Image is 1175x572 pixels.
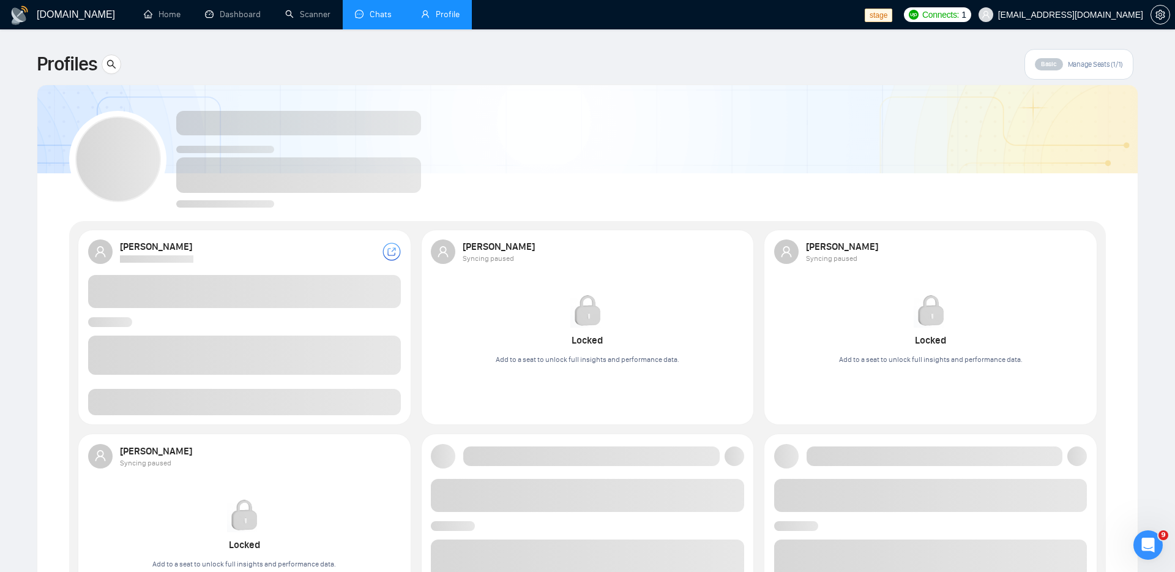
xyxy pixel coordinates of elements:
[1133,530,1163,560] iframe: Intercom live chat
[463,254,514,263] span: Syncing paused
[229,539,260,551] strong: Locked
[144,9,181,20] a: homeHome
[152,560,336,568] span: Add to a seat to unlock full insights and performance data.
[806,241,880,252] strong: [PERSON_NAME]
[914,293,948,328] img: Locked
[102,55,121,74] button: search
[227,498,261,532] img: Locked
[94,246,106,258] span: user
[1041,60,1057,68] span: Basic
[1151,5,1170,24] button: setting
[463,241,537,252] strong: [PERSON_NAME]
[120,241,194,252] strong: [PERSON_NAME]
[120,459,171,467] span: Syncing paused
[37,50,97,79] span: Profiles
[780,246,793,258] span: user
[915,334,946,346] strong: Locked
[1068,59,1123,69] span: Manage Seats (1/1)
[961,8,966,21] span: 1
[94,450,106,462] span: user
[437,246,449,258] span: user
[865,9,892,22] span: stage
[355,9,397,20] a: messageChats
[102,59,121,69] span: search
[496,355,679,364] span: Add to a seat to unlock full insights and performance data.
[570,293,605,328] img: Locked
[1158,530,1168,540] span: 9
[922,8,959,21] span: Connects:
[572,334,603,346] strong: Locked
[1151,10,1170,20] a: setting
[806,254,857,263] span: Syncing paused
[120,445,194,457] strong: [PERSON_NAME]
[205,9,261,20] a: dashboardDashboard
[839,355,1023,364] span: Add to a seat to unlock full insights and performance data.
[421,10,430,18] span: user
[909,10,919,20] img: upwork-logo.png
[436,9,460,20] span: Profile
[285,9,330,20] a: searchScanner
[982,10,990,19] span: user
[10,6,29,25] img: logo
